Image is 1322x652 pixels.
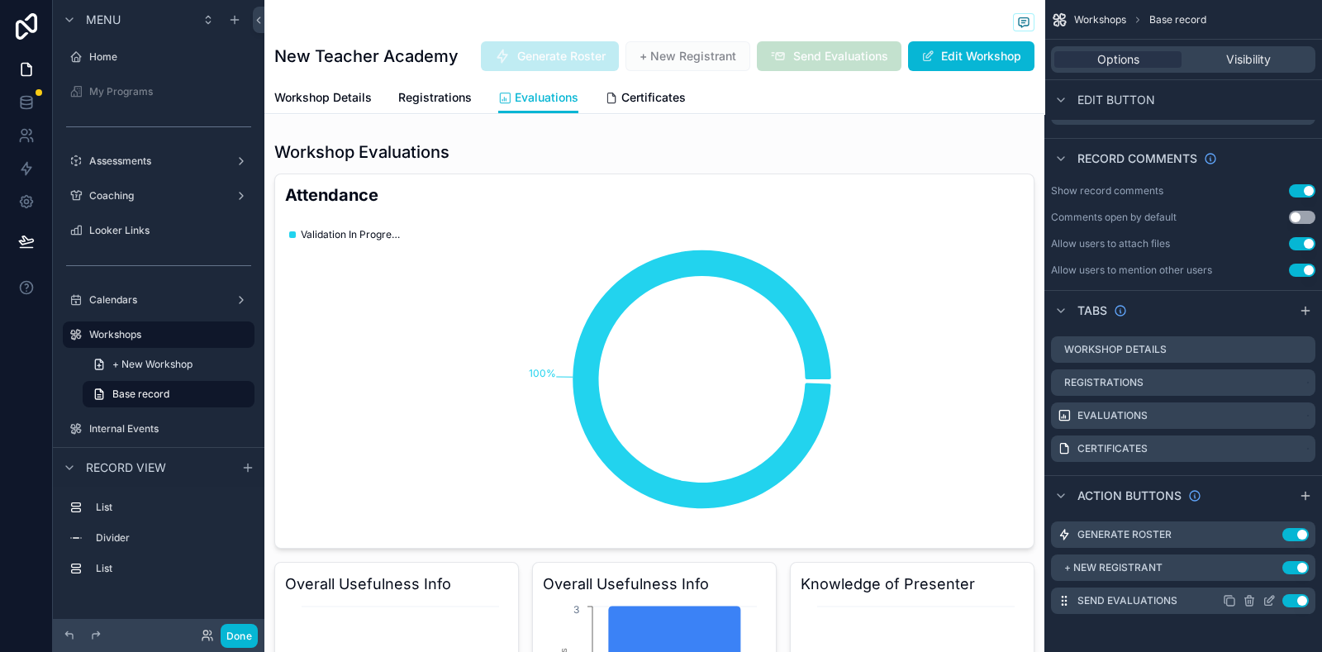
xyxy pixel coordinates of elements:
a: Base record [83,381,254,407]
div: Show record comments [1051,184,1163,198]
label: Looker Links [89,224,251,237]
label: Send Evaluations [1077,594,1177,607]
span: Evaluations [515,89,578,106]
span: Record comments [1077,150,1197,167]
button: Edit Workshop [908,41,1034,71]
label: Home [89,50,251,64]
span: Options [1097,51,1139,68]
a: My Programs [63,79,254,105]
a: Assessments [63,148,254,174]
h1: New Teacher Academy [274,45,459,68]
a: Internal Events [63,416,254,442]
span: Visibility [1226,51,1271,68]
div: Comments open by default [1051,211,1177,224]
a: Looker Links [63,217,254,244]
label: My Programs [89,85,251,98]
span: Edit button [1077,92,1155,108]
a: Workshop Details [274,83,372,116]
span: Action buttons [1077,488,1182,504]
span: Certificates [621,89,686,106]
label: Internal Events [89,422,251,435]
a: Certificates [605,83,686,116]
label: Assessments [89,155,228,168]
div: Allow users to mention other users [1051,264,1212,277]
a: Home [63,44,254,70]
label: Divider [96,531,248,545]
span: Base record [1149,13,1206,26]
label: Certificates [1077,442,1148,455]
span: Workshop Details [274,89,372,106]
a: Coaching [63,183,254,209]
a: + New Workshop [83,351,254,378]
label: Workshop Details [1064,343,1167,356]
label: List [96,501,248,514]
label: List [96,562,248,575]
span: Registrations [398,89,472,106]
span: Base record [112,388,169,401]
a: Workshops [63,321,254,348]
span: Menu [86,12,121,28]
div: Allow users to attach files [1051,237,1170,250]
a: Registrations [398,83,472,116]
span: Tabs [1077,302,1107,319]
label: Coaching [89,189,228,202]
a: Calendars [63,287,254,313]
label: Workshops [89,328,245,341]
button: Done [221,624,258,648]
span: Workshops [1074,13,1126,26]
label: Evaluations [1077,409,1148,422]
div: scrollable content [53,487,264,598]
label: + New Registrant [1064,561,1163,574]
span: Record view [86,459,166,476]
label: Generate Roster [1077,528,1172,541]
label: Registrations [1064,376,1144,389]
a: Evaluations [498,83,578,114]
span: + New Workshop [112,358,193,371]
label: Calendars [89,293,228,307]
